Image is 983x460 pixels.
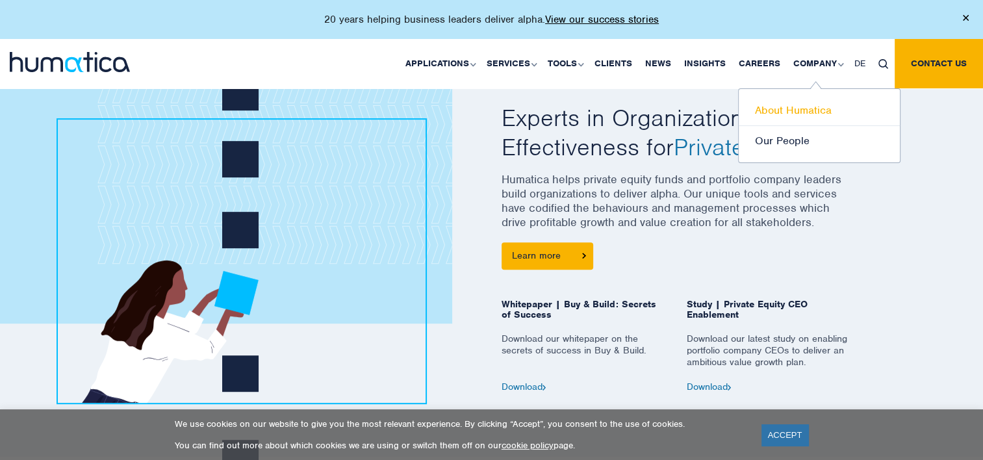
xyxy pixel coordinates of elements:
p: Download our whitepaper on the secrets of success in Buy & Build. [502,333,667,381]
a: Our People [739,126,900,156]
img: arrowicon [582,253,586,259]
img: girl1 [64,23,409,403]
img: arrow2 [543,385,546,390]
a: Careers [732,39,787,88]
a: Tools [541,39,588,88]
a: ACCEPT [761,424,809,446]
a: Download [502,381,546,392]
a: Services [480,39,541,88]
img: logo [10,52,130,72]
p: 20 years helping business leaders deliver alpha. [324,13,659,26]
a: DE [848,39,872,88]
a: About Humatica [739,96,900,126]
h2: Experts in Organizational Effectiveness for [502,103,852,162]
img: search_icon [878,59,888,69]
p: You can find out more about which cookies we are using or switch them off on our page. [175,440,745,451]
p: Download our latest study on enabling portfolio company CEOs to deliver an ambitious value growth... [687,333,852,381]
a: Company [787,39,848,88]
span: Whitepaper | Buy & Build: Secrets of Success [502,299,667,333]
a: Clients [588,39,639,88]
p: Humatica helps private equity funds and portfolio company leaders build organizations to deliver ... [502,172,852,242]
a: Insights [678,39,732,88]
a: View our success stories [545,13,659,26]
p: We use cookies on our website to give you the most relevant experience. By clicking “Accept”, you... [175,418,745,429]
a: Contact us [895,39,983,88]
a: Learn more [502,242,593,270]
a: Download [687,381,732,392]
span: Private Equity [674,132,815,162]
img: arrow2 [728,385,732,390]
span: DE [854,58,865,69]
a: cookie policy [502,440,554,451]
span: Study | Private Equity CEO Enablement [687,299,852,333]
a: News [639,39,678,88]
a: Applications [399,39,480,88]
